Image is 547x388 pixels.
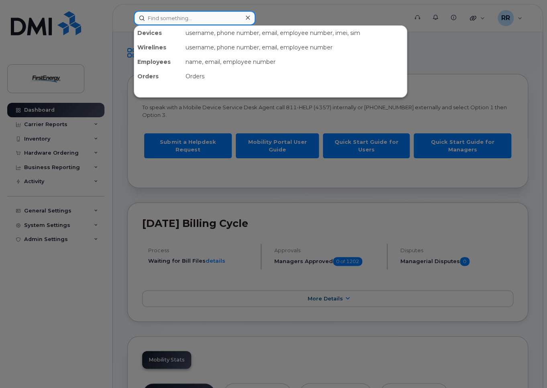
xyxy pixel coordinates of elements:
iframe: Messenger Launcher [512,353,541,382]
div: Orders [182,69,407,84]
div: name, email, employee number [182,55,407,69]
div: Orders [134,69,182,84]
div: Wirelines [134,40,182,55]
div: username, phone number, email, employee number [182,40,407,55]
div: username, phone number, email, employee number, imei, sim [182,26,407,40]
div: Devices [134,26,182,40]
div: Employees [134,55,182,69]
